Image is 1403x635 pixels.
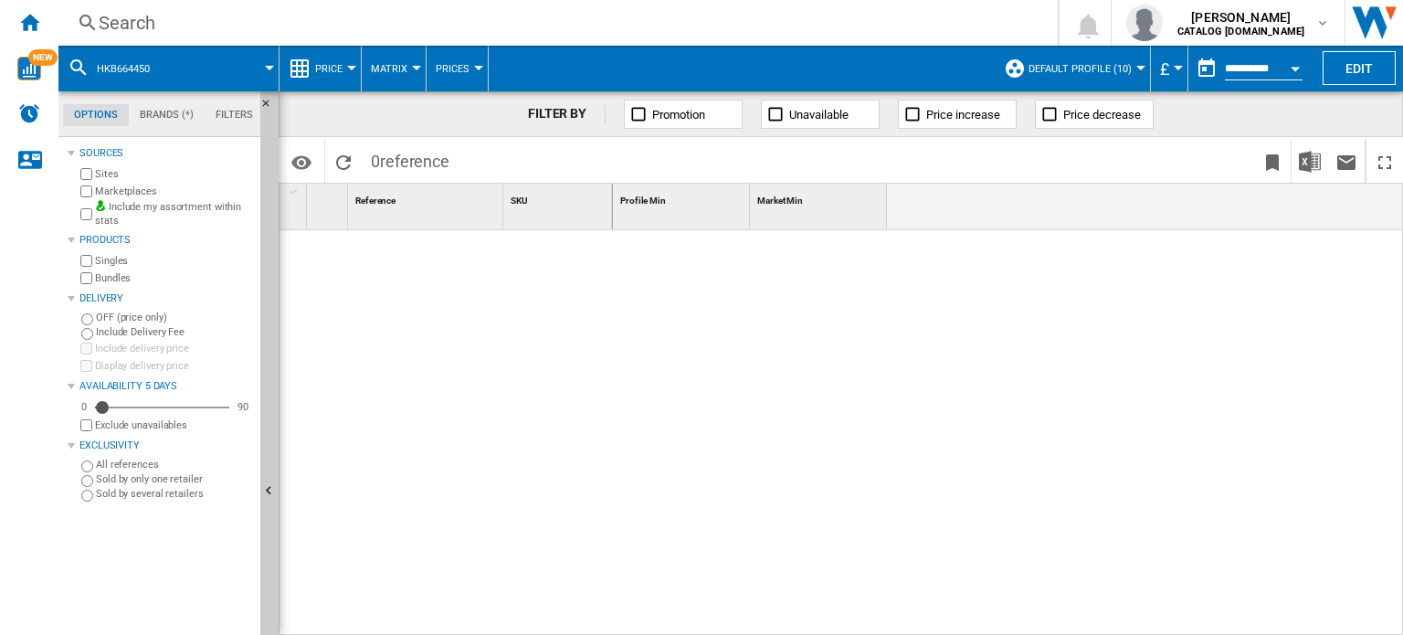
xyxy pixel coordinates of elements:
button: Prices [436,46,479,91]
span: SKU [511,196,528,206]
div: Delivery [79,291,253,306]
span: Default profile (10) [1029,63,1132,75]
span: hkb664450 [97,63,150,75]
md-tab-item: Filters [205,104,264,126]
button: Unavailable [761,100,880,129]
label: Bundles [95,271,253,285]
button: Download in Excel [1292,140,1328,183]
input: OFF (price only) [81,313,93,325]
span: Price [315,63,343,75]
button: Promotion [624,100,743,129]
label: OFF (price only) [96,311,253,324]
label: Include my assortment within stats [95,200,253,228]
div: Availability 5 Days [79,379,253,394]
input: Display delivery price [80,360,92,372]
button: Matrix [371,46,417,91]
span: [PERSON_NAME] [1177,8,1304,26]
button: Send this report by email [1328,140,1365,183]
md-tab-item: Brands (*) [129,104,205,126]
span: £ [1160,59,1169,79]
span: reference [380,152,449,171]
input: Display delivery price [80,419,92,431]
md-slider: Availability [95,398,229,417]
md-menu: Currency [1151,46,1188,91]
md-tab-item: Options [63,104,129,126]
input: Marketplaces [80,185,92,197]
input: Singles [80,255,92,267]
button: Default profile (10) [1029,46,1141,91]
img: profile.jpg [1126,5,1163,41]
span: Price increase [926,108,1000,122]
button: Reload [325,140,362,183]
label: Sold by several retailers [96,487,253,501]
img: mysite-bg-18x18.png [95,200,106,211]
div: Price [289,46,352,91]
input: Include my assortment within stats [80,203,92,226]
div: 0 [77,400,91,414]
div: Sort None [617,184,749,212]
div: Sort None [311,184,347,212]
div: Sources [79,146,253,161]
div: Products [79,233,253,248]
button: Edit [1323,51,1396,85]
div: SKU Sort None [507,184,612,212]
input: Include delivery price [80,343,92,355]
button: Hide [260,91,282,124]
span: NEW [28,49,58,66]
div: 90 [233,400,253,414]
div: Market Min Sort None [754,184,887,212]
label: Sites [95,167,253,181]
img: wise-card.svg [17,57,41,80]
label: Display delivery price [95,359,253,373]
span: Prices [436,63,469,75]
div: Exclusivity [79,439,253,453]
span: Reference [355,196,396,206]
span: Matrix [371,63,407,75]
button: Price increase [898,100,1017,129]
input: Include Delivery Fee [81,328,93,340]
div: Default profile (10) [1004,46,1141,91]
label: Sold by only one retailer [96,472,253,486]
button: Options [283,145,320,178]
button: hkb664450 [97,46,168,91]
span: Promotion [652,108,705,122]
span: Profile Min [620,196,666,206]
img: alerts-logo.svg [18,102,40,124]
div: Sort None [754,184,887,212]
button: md-calendar [1188,50,1225,87]
span: Unavailable [789,108,849,122]
div: Search [99,10,1010,36]
input: Sold by only one retailer [81,475,93,487]
input: All references [81,460,93,472]
input: Sold by several retailers [81,490,93,502]
label: Exclude unavailables [95,418,253,432]
label: Singles [95,254,253,268]
button: Open calendar [1279,49,1312,82]
span: Market Min [757,196,803,206]
div: Sort None [352,184,502,212]
div: hkb664450 [68,46,269,91]
div: FILTER BY [528,105,606,123]
input: Bundles [80,272,92,284]
label: Include delivery price [95,342,253,355]
button: £ [1160,46,1178,91]
span: 0 [362,140,459,178]
label: Marketplaces [95,185,253,198]
button: Price [315,46,352,91]
div: Reference Sort None [352,184,502,212]
b: CATALOG [DOMAIN_NAME] [1177,26,1304,37]
label: All references [96,458,253,471]
button: Price decrease [1035,100,1154,129]
div: Sort None [507,184,612,212]
button: Maximize [1366,140,1403,183]
label: Include Delivery Fee [96,325,253,339]
input: Sites [80,168,92,180]
button: Bookmark this report [1254,140,1291,183]
img: excel-24x24.png [1299,151,1321,173]
div: Profile Min Sort None [617,184,749,212]
span: Price decrease [1063,108,1141,122]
